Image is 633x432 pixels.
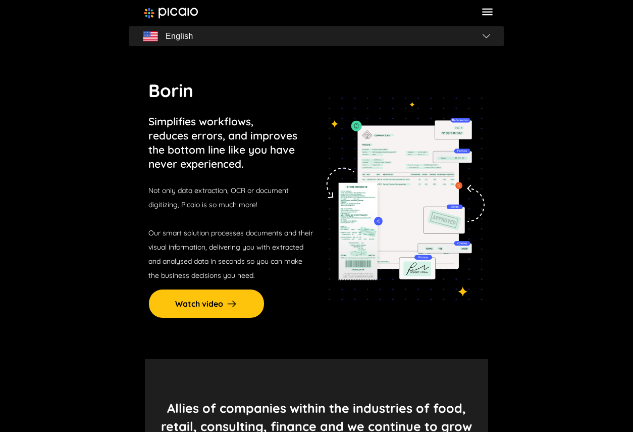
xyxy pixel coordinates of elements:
[144,8,198,19] img: image
[148,289,265,318] button: Watch video
[148,79,193,102] span: Borin
[148,228,313,280] span: Our smart solution processes documents and their visual information, delivering you with extracte...
[143,31,158,41] img: flag
[320,98,485,300] img: tedioso-img
[129,26,504,46] button: flagEnglishflag
[166,29,193,43] span: English
[148,114,297,171] p: Simplifies workflows, reduces errors, and improves the bottom line like you have never experienced.
[483,34,490,38] img: flag
[226,298,238,310] img: arrow-right
[148,186,289,209] span: Not only data extraction, OCR or document digitizing, Picaio is so much more!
